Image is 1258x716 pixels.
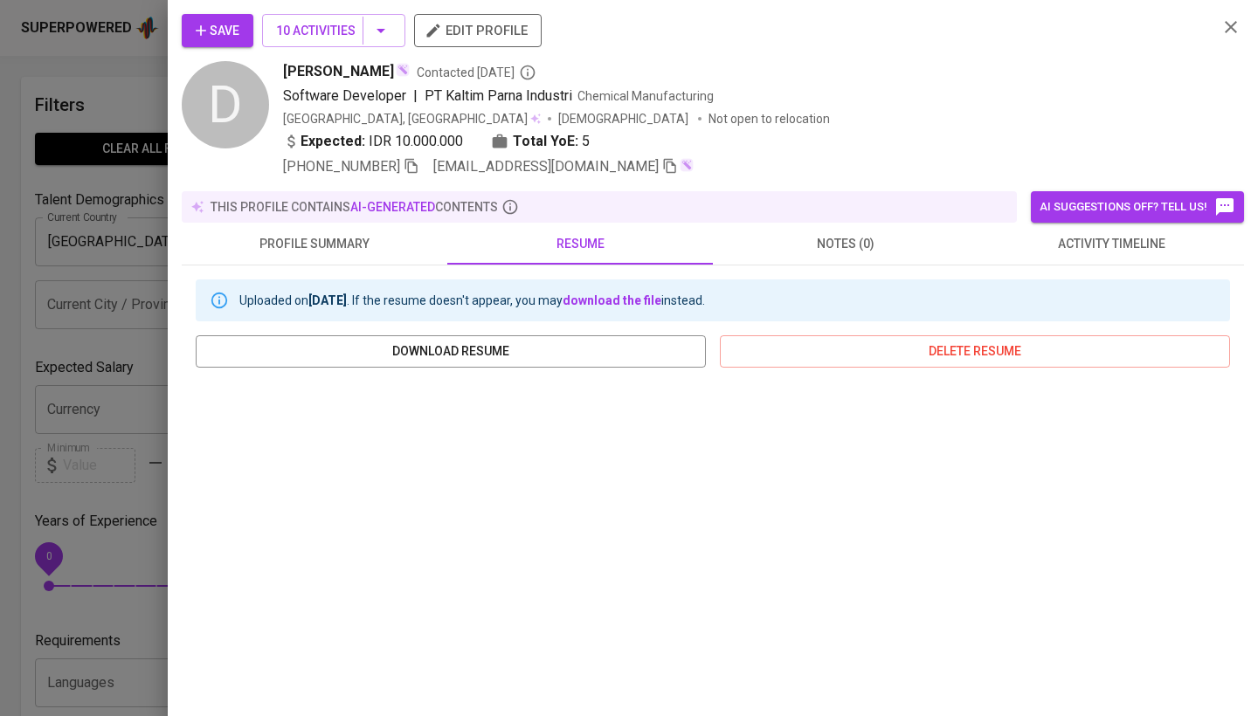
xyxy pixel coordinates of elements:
[283,158,400,175] span: [PHONE_NUMBER]
[417,64,536,81] span: Contacted [DATE]
[720,335,1230,368] button: delete resume
[1040,196,1235,217] span: AI suggestions off? Tell us!
[433,158,659,175] span: [EMAIL_ADDRESS][DOMAIN_NAME]
[1031,191,1244,223] button: AI suggestions off? Tell us!
[283,87,406,104] span: Software Developer
[283,131,463,152] div: IDR 10.000.000
[989,233,1234,255] span: activity timeline
[192,233,437,255] span: profile summary
[283,61,394,82] span: [PERSON_NAME]
[211,198,498,216] p: this profile contains contents
[239,285,705,316] div: Uploaded on . If the resume doesn't appear, you may instead.
[734,341,1216,362] span: delete resume
[350,200,435,214] span: AI-generated
[708,110,830,127] p: Not open to relocation
[577,89,714,103] span: Chemical Manufacturing
[196,335,706,368] button: download resume
[308,293,347,307] b: [DATE]
[182,61,269,148] div: D
[210,341,692,362] span: download resume
[458,233,702,255] span: resume
[276,20,391,42] span: 10 Activities
[413,86,418,107] span: |
[283,110,541,127] div: [GEOGRAPHIC_DATA], [GEOGRAPHIC_DATA]
[428,19,528,42] span: edit profile
[723,233,968,255] span: notes (0)
[262,14,405,47] button: 10 Activities
[680,158,694,172] img: magic_wand.svg
[414,14,542,47] button: edit profile
[558,110,691,127] span: [DEMOGRAPHIC_DATA]
[582,131,590,152] span: 5
[396,63,410,77] img: magic_wand.svg
[513,131,578,152] b: Total YoE:
[301,131,365,152] b: Expected:
[414,23,542,37] a: edit profile
[196,20,239,42] span: Save
[425,87,572,104] span: PT Kaltim Parna Industri
[563,293,661,307] a: download the file
[182,14,253,47] button: Save
[519,64,536,81] svg: By Jakarta recruiter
